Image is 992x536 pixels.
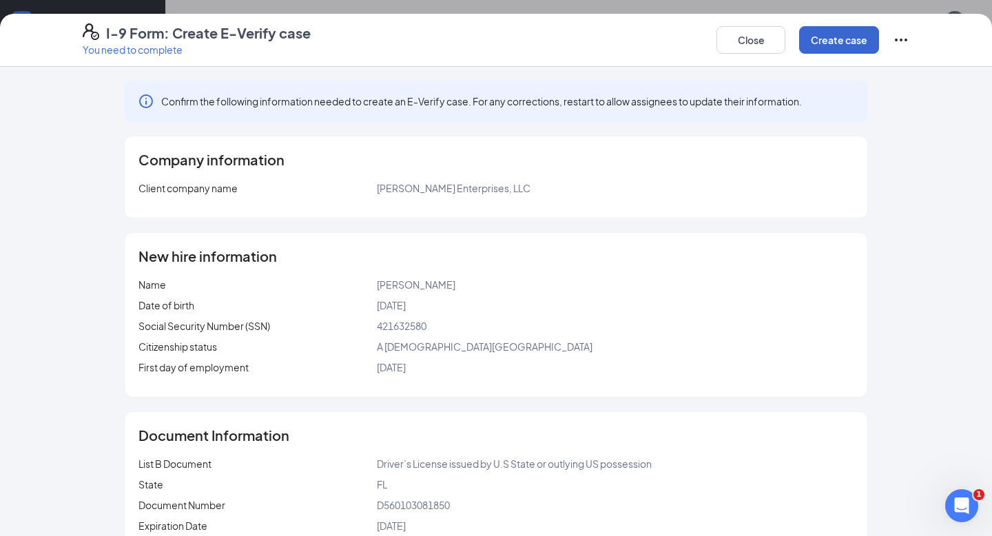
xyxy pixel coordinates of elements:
[138,499,225,511] span: Document Number
[83,23,99,40] svg: FormI9EVerifyIcon
[138,153,285,167] span: Company information
[106,23,311,43] h4: I-9 Form: Create E-Verify case
[377,499,450,511] span: D560103081850
[138,457,211,470] span: List B Document
[377,278,455,291] span: [PERSON_NAME]
[377,182,530,194] span: [PERSON_NAME] Enterprises, LLC
[377,361,406,373] span: [DATE]
[83,43,311,56] p: You need to complete
[716,26,785,54] button: Close
[377,519,406,532] span: [DATE]
[138,361,249,373] span: First day of employment
[377,478,387,491] span: FL
[138,299,194,311] span: Date of birth
[799,26,879,54] button: Create case
[138,278,166,291] span: Name
[138,249,277,263] span: New hire information
[973,489,984,500] span: 1
[138,182,238,194] span: Client company name
[138,478,163,491] span: State
[138,429,289,442] span: Document Information
[138,340,217,353] span: Citizenship status
[893,32,909,48] svg: Ellipses
[377,299,406,311] span: [DATE]
[161,94,802,108] span: Confirm the following information needed to create an E-Verify case. For any corrections, restart...
[945,489,978,522] iframe: Intercom live chat
[377,340,592,353] span: A [DEMOGRAPHIC_DATA][GEOGRAPHIC_DATA]
[377,457,652,470] span: Driver’s License issued by U.S State or outlying US possession
[377,320,426,332] span: 421632580
[138,320,270,332] span: Social Security Number (SSN)
[138,93,154,110] svg: Info
[138,519,207,532] span: Expiration Date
